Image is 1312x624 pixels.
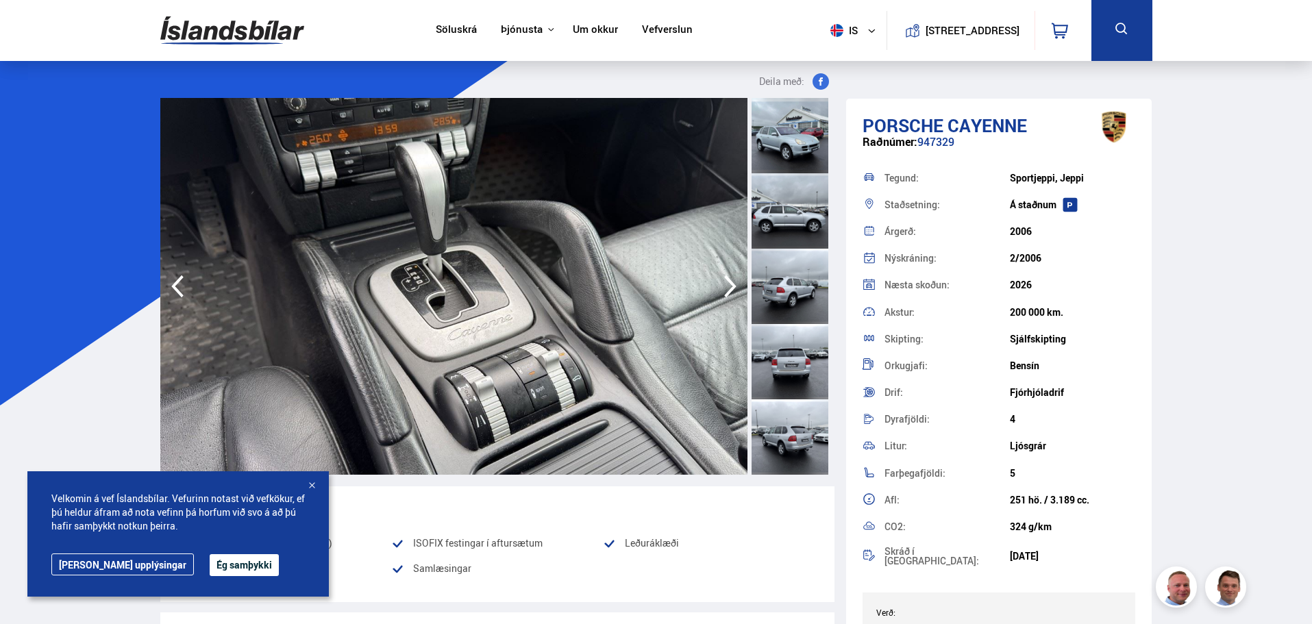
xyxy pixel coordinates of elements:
button: [STREET_ADDRESS] [931,25,1015,36]
div: Sjálfskipting [1010,334,1135,345]
a: Um okkur [573,23,618,38]
div: 251 hö. / 3.189 cc. [1010,495,1135,506]
button: is [825,10,887,51]
div: Á staðnum [1010,199,1135,210]
div: 947329 [863,136,1136,162]
div: Akstur: [884,308,1010,317]
div: 200 000 km. [1010,307,1135,318]
span: Porsche [863,113,943,138]
div: Nýskráning: [884,253,1010,263]
div: Farþegafjöldi: [884,469,1010,478]
div: Drif: [884,388,1010,397]
div: Sportjeppi, Jeppi [1010,173,1135,184]
span: Velkomin á vef Íslandsbílar. Vefurinn notast við vefkökur, ef þú heldur áfram að nota vefinn þá h... [51,492,305,533]
img: 3304629.jpeg [160,98,747,475]
img: svg+xml;base64,PHN2ZyB4bWxucz0iaHR0cDovL3d3dy53My5vcmcvMjAwMC9zdmciIHdpZHRoPSI1MTIiIGhlaWdodD0iNT... [830,24,843,37]
button: Ég samþykki [210,554,279,576]
div: Litur: [884,441,1010,451]
div: 2026 [1010,279,1135,290]
span: Deila með: [759,73,804,90]
div: Dyrafjöldi: [884,414,1010,424]
div: 2006 [1010,226,1135,237]
img: G0Ugv5HjCgRt.svg [160,8,304,53]
div: Skráð í [GEOGRAPHIC_DATA]: [884,547,1010,566]
a: Vefverslun [642,23,693,38]
li: Leðuráklæði [603,535,815,551]
a: Söluskrá [436,23,477,38]
div: Tegund: [884,173,1010,183]
div: Árgerð: [884,227,1010,236]
div: [DATE] [1010,551,1135,562]
div: Orkugjafi: [884,361,1010,371]
div: Verð: [876,608,999,617]
div: Fjórhjóladrif [1010,387,1135,398]
button: Deila með: [754,73,834,90]
img: siFngHWaQ9KaOqBr.png [1158,569,1199,610]
li: ISOFIX festingar í aftursætum [391,535,603,551]
span: is [825,24,859,37]
div: Næsta skoðun: [884,280,1010,290]
div: CO2: [884,522,1010,532]
div: 2/2006 [1010,253,1135,264]
div: Staðsetning: [884,200,1010,210]
span: Raðnúmer: [863,134,917,149]
li: Samlæsingar [391,560,603,586]
img: brand logo [1087,105,1141,148]
img: FbJEzSuNWCJXmdc-.webp [1207,569,1248,610]
div: Ljósgrár [1010,440,1135,451]
div: Afl: [884,495,1010,505]
div: 5 [1010,468,1135,479]
button: Þjónusta [501,23,543,36]
div: Skipting: [884,334,1010,344]
a: [PERSON_NAME] upplýsingar [51,553,194,575]
a: [STREET_ADDRESS] [894,11,1027,50]
div: 324 g/km [1010,521,1135,532]
button: Opna LiveChat spjallviðmót [11,5,52,47]
div: Bensín [1010,360,1135,371]
div: Vinsæll búnaður [180,497,815,518]
span: Cayenne [948,113,1027,138]
div: 4 [1010,414,1135,425]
